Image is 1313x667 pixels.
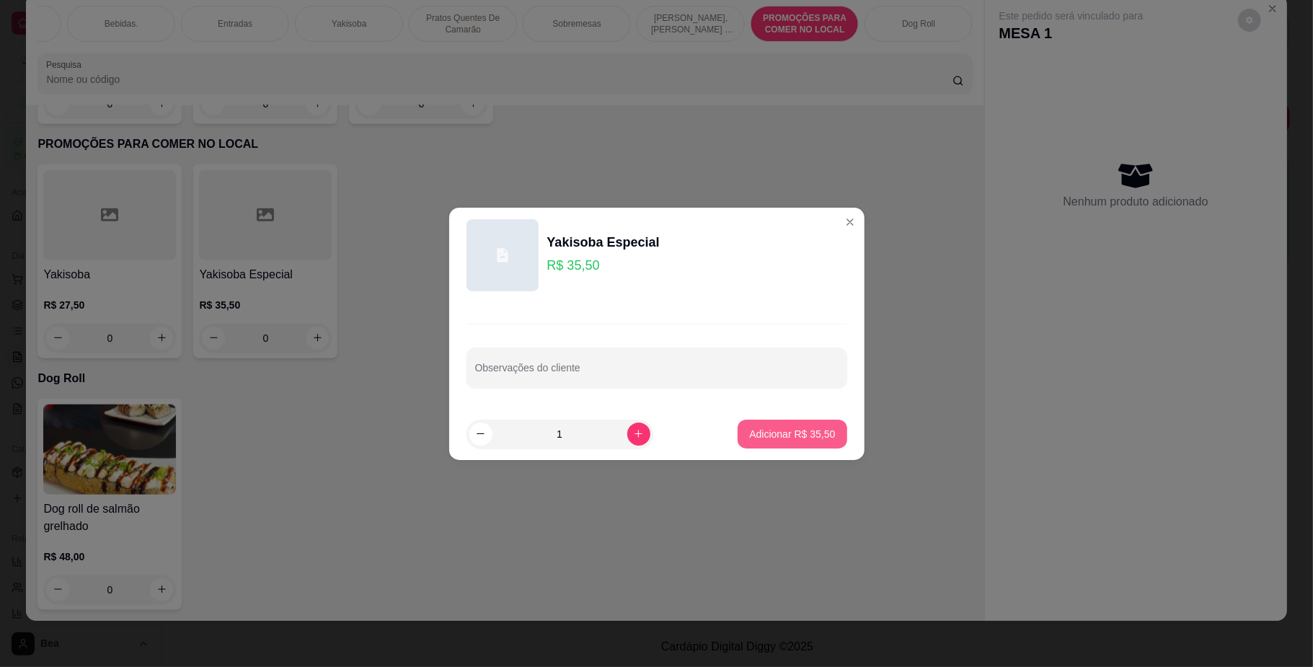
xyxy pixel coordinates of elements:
[475,366,839,381] input: Observações do cliente
[749,427,835,441] p: Adicionar R$ 35,50
[627,423,650,446] button: increase-product-quantity
[547,232,660,252] div: Yakisoba Especial
[839,211,862,234] button: Close
[547,255,660,275] p: R$ 35,50
[738,420,846,449] button: Adicionar R$ 35,50
[469,423,492,446] button: decrease-product-quantity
